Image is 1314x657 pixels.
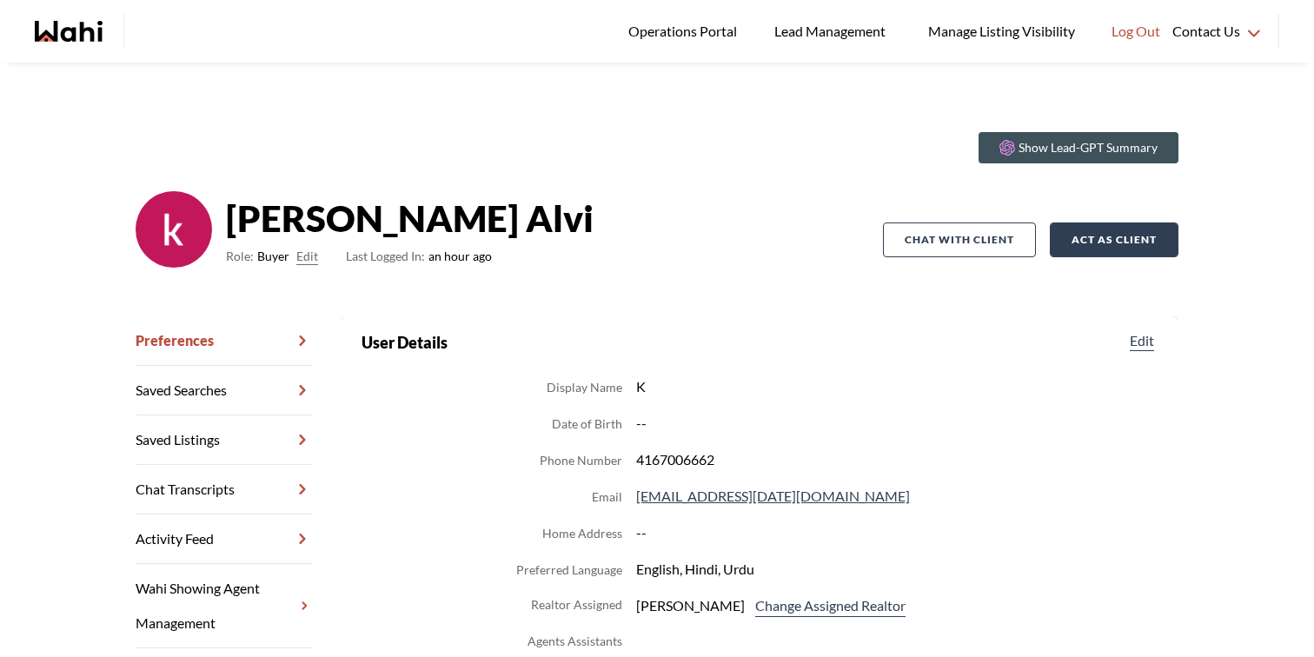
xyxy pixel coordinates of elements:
dd: English, Hindi, Urdu [636,558,1158,581]
a: Saved Searches [136,366,313,415]
dd: -- [636,412,1158,435]
dd: K [636,375,1158,398]
button: Act as Client [1050,222,1178,257]
button: Chat with client [883,222,1036,257]
span: Operations Portal [628,20,743,43]
span: Buyer [257,246,289,267]
p: Show Lead-GPT Summary [1019,139,1158,156]
a: Wahi Showing Agent Management [136,564,313,648]
a: Activity Feed [136,514,313,564]
dt: Home Address [542,523,622,544]
button: Show Lead-GPT Summary [979,132,1178,163]
button: Edit [296,246,318,267]
dt: Realtor Assigned [531,594,622,617]
h2: User Details [362,330,448,355]
span: Role: [226,246,254,267]
a: Chat Transcripts [136,465,313,514]
dt: Date of Birth [552,414,622,435]
span: Manage Listing Visibility [923,20,1080,43]
a: Saved Listings [136,415,313,465]
a: Preferences [136,316,313,366]
span: Lead Management [774,20,892,43]
dd: -- [636,521,1158,544]
dt: Display Name [547,377,622,398]
span: Last Logged In: [346,249,425,263]
span: Log Out [1112,20,1160,43]
img: ACg8ocKb8OO132p4lzabGQ2tRzOWmiOIEFqZeFX8Cdsj7p-LjWrKwA=s96-c [136,191,212,268]
dt: Email [592,487,622,508]
strong: [PERSON_NAME] Alvi [226,192,594,244]
dt: Agents Assistants [528,631,622,652]
dd: [EMAIL_ADDRESS][DATE][DOMAIN_NAME] [636,485,1158,508]
button: Edit [1126,330,1158,351]
dd: 4167006662 [636,448,1158,471]
span: [PERSON_NAME] [636,594,745,617]
dt: Preferred Language [516,560,622,581]
button: Change Assigned Realtor [752,594,909,617]
a: Wahi homepage [35,21,103,42]
dt: Phone Number [540,450,622,471]
span: an hour ago [346,246,492,267]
